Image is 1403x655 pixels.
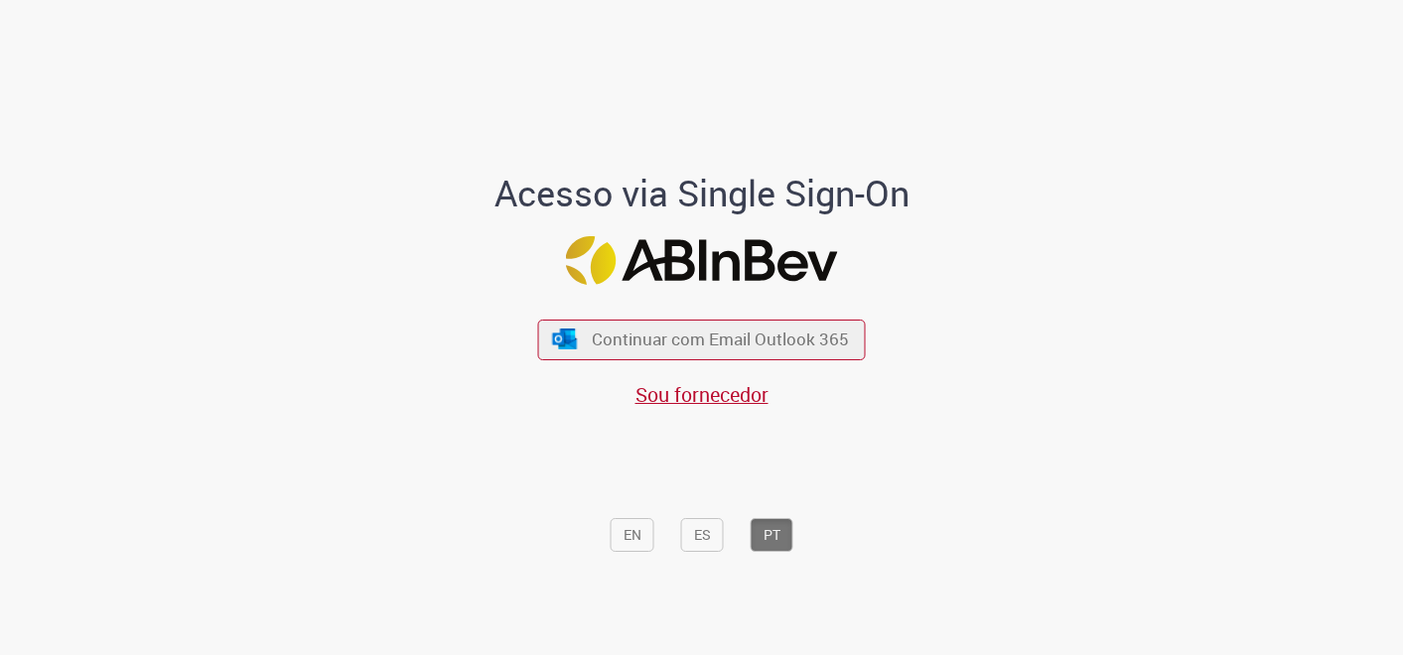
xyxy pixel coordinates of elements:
button: ES [681,518,724,552]
button: PT [751,518,793,552]
button: ícone Azure/Microsoft 360 Continuar com Email Outlook 365 [538,320,866,360]
h1: Acesso via Single Sign-On [426,174,977,213]
img: ícone Azure/Microsoft 360 [550,328,578,349]
span: Continuar com Email Outlook 365 [592,328,849,351]
button: EN [611,518,654,552]
a: Sou fornecedor [635,381,769,408]
img: Logo ABInBev [566,236,838,285]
